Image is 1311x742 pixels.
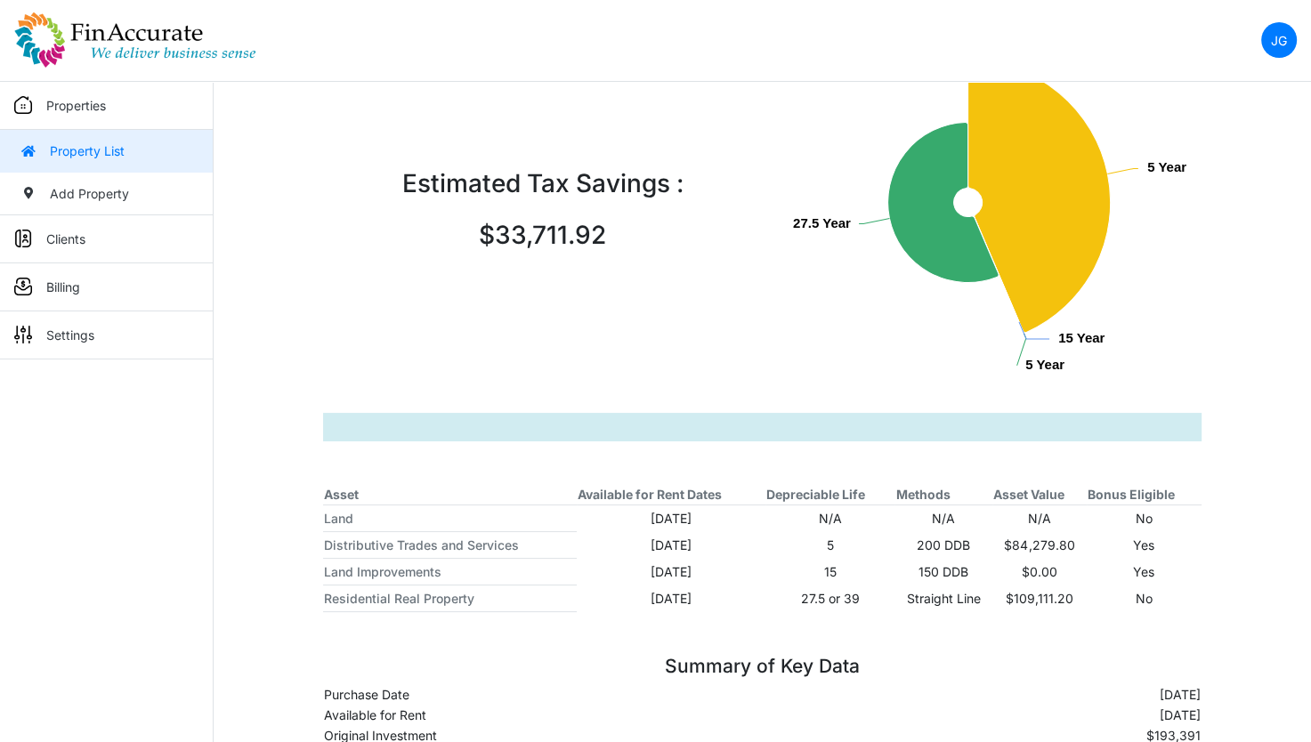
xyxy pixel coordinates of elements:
b: Available for Rent Dates [578,487,722,502]
td: 5 [765,531,895,558]
img: sidemenu_settings.png [14,326,32,343]
td: [DATE] [577,585,765,611]
b: Bonus Eligible [1088,487,1175,502]
p: Properties [46,96,106,115]
td: 15 [765,558,895,585]
td: Yes [1087,558,1202,585]
path: 5 Year, y: 43.58, z: 790. Depreciation. [968,60,1111,332]
td: No [1087,504,1202,531]
td: N/A [765,504,895,531]
h4: Summary of Key Data [323,655,1201,677]
b: Asset [324,487,359,502]
img: sidemenu_properties.png [14,96,32,114]
td: Purchase Date [323,684,913,705]
td: 200 DDB [894,531,992,558]
p: Clients [46,230,85,248]
th: Residential Real Property [323,585,577,611]
td: No [1087,585,1202,611]
path: 27.5 Year, y: 56.42, z: 180. Depreciation. [888,122,999,282]
td: N/A [894,504,992,531]
img: spp logo [14,12,256,69]
td: 27.5 or 39 [765,585,895,611]
img: sidemenu_billing.png [14,278,32,295]
text: 15 Year [1058,330,1105,345]
h3: $33,711.92 [323,221,762,251]
img: sidemenu_client.png [14,230,32,247]
td: Yes [1087,531,1202,558]
text: 5 Year [1147,159,1186,174]
path: 15 Year, y: 0, z: 630. Depreciation. [974,215,1019,322]
p: Settings [46,326,94,344]
div: Chart. Highcharts interactive chart. [762,36,1201,391]
td: $84,279.80 [992,531,1087,558]
td: Available for Rent [323,705,913,725]
b: Methods [895,487,950,502]
svg: Interactive chart [762,36,1201,391]
b: Depreciable Life [766,487,865,502]
p: Billing [46,278,80,296]
p: JG [1271,31,1287,50]
td: [DATE] [577,531,765,558]
td: [DATE] [577,558,765,585]
text: 5 Year [1025,357,1064,372]
td: [DATE] [577,504,765,531]
td: $109,111.20 [992,585,1087,611]
td: [DATE] [913,684,1202,705]
text: 27.5 Year [793,215,851,230]
td: N/A [992,504,1087,531]
td: 150 DDB [894,558,992,585]
a: JG [1261,22,1297,58]
h4: Estimated Tax Savings : [323,169,762,199]
td: Straight Line [894,585,992,611]
b: Asset Value [993,487,1064,502]
td: [DATE] [913,705,1202,725]
th: Land [323,504,577,531]
td: $0.00 [992,558,1087,585]
th: Land Improvements [323,558,577,585]
th: Distributive Trades and Services [323,531,577,558]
